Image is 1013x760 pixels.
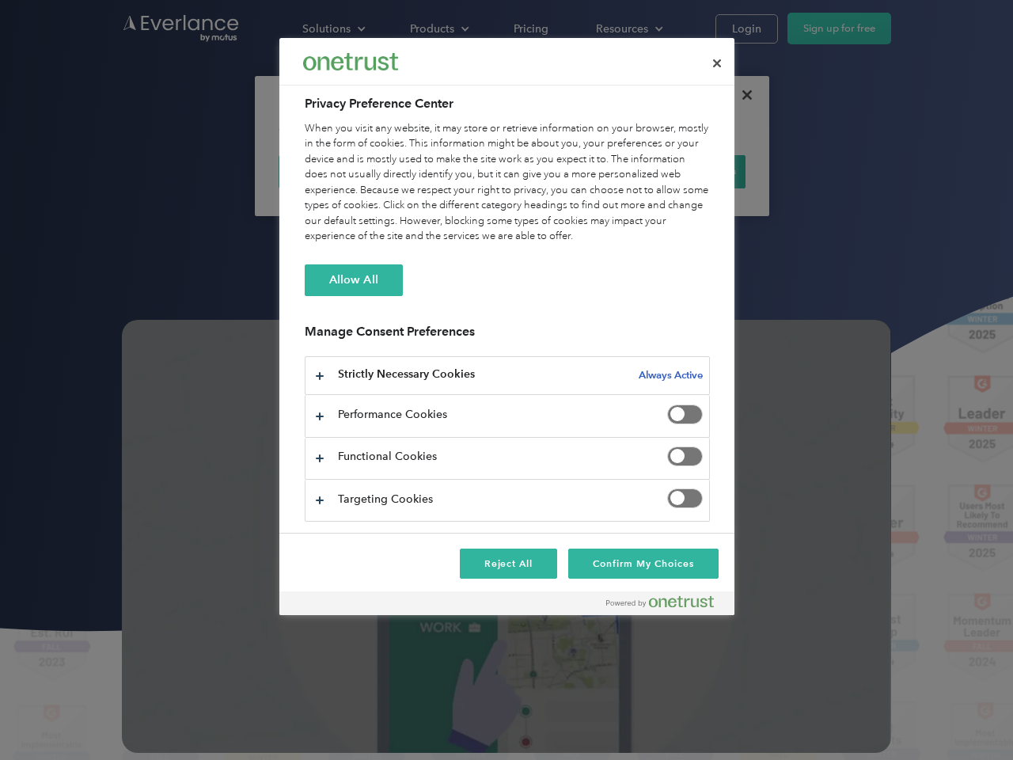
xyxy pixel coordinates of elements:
[305,121,710,245] div: When you visit any website, it may store or retrieve information on your browser, mostly in the f...
[305,264,403,296] button: Allow All
[279,38,734,615] div: Preference center
[305,324,710,348] h3: Manage Consent Preferences
[116,94,196,127] input: Submit
[460,549,558,579] button: Reject All
[606,595,727,615] a: Powered by OneTrust Opens in a new Tab
[303,53,398,70] img: Everlance
[606,595,714,608] img: Powered by OneTrust Opens in a new Tab
[568,549,718,579] button: Confirm My Choices
[305,94,710,113] h2: Privacy Preference Center
[279,38,734,615] div: Privacy Preference Center
[700,46,734,81] button: Close
[303,46,398,78] div: Everlance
